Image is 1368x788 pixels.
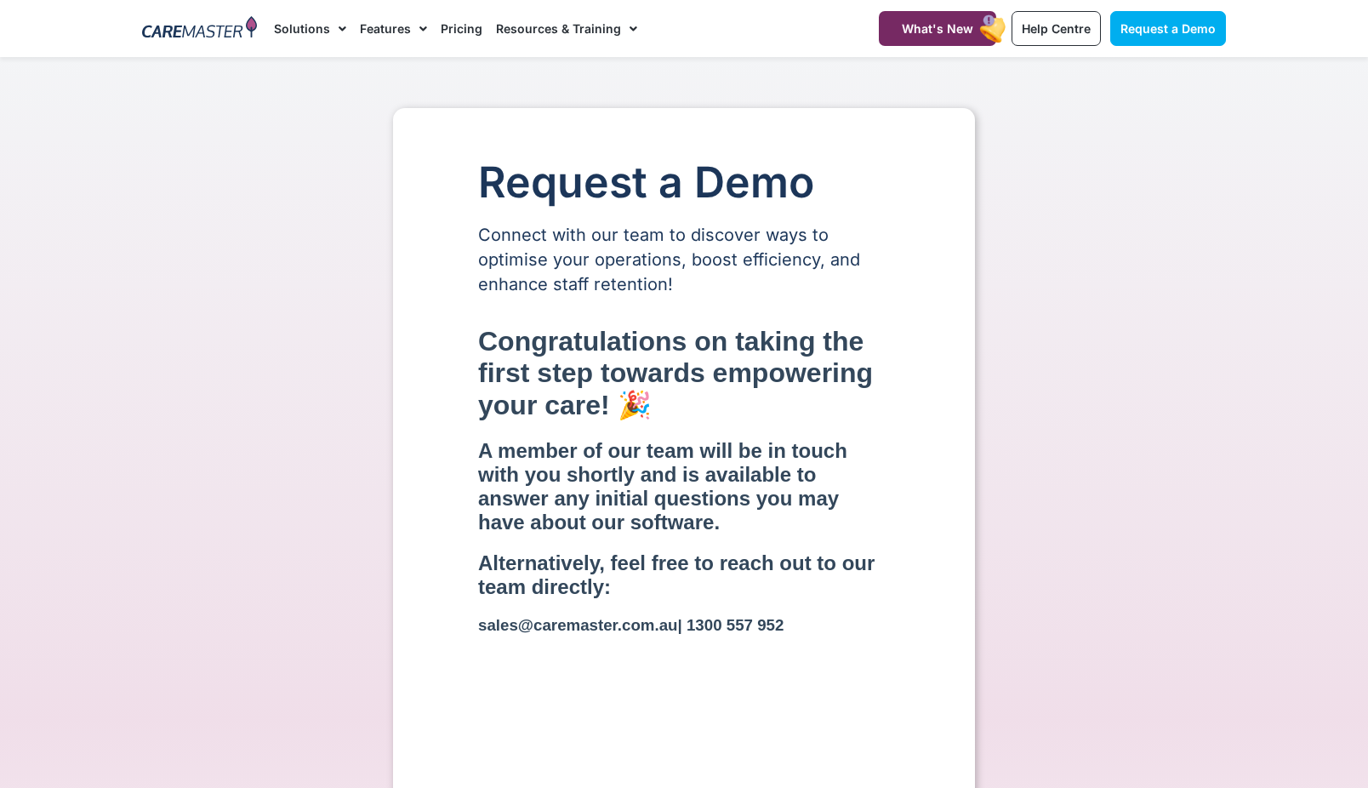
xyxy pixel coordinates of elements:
h1: Request a Demo [478,159,890,206]
span: Request a Demo [1120,21,1216,36]
span: Help Centre [1022,21,1091,36]
a: What's New [879,11,996,46]
a: Help Centre [1012,11,1101,46]
span: What's New [902,21,973,36]
p: Connect with our team to discover ways to optimise your operations, boost efficiency, and enhance... [478,223,890,297]
span: .com [140,290,177,308]
span: .au [177,290,200,308]
span: @caremaster [40,290,140,308]
a: Request a Demo [1110,11,1226,46]
img: CareMaster Logo [142,16,257,42]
